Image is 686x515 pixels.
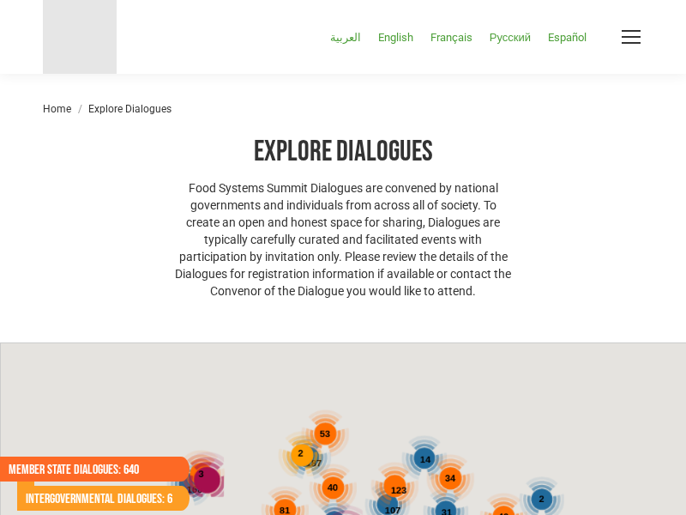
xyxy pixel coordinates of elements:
span: 14 [420,454,430,464]
span: 2 [298,448,303,458]
a: العربية [322,27,370,47]
a: Français [422,27,481,47]
span: 40 [328,482,338,493]
a: Home [43,103,71,115]
span: العربية [330,31,361,44]
a: English [370,27,422,47]
a: Русский [481,27,539,47]
span: 81 [280,505,290,515]
span: 2 [539,494,544,504]
span: Français [430,31,472,44]
span: 53 [320,428,330,439]
span: 3 [198,469,203,479]
span: Explore Dialogues [88,103,171,115]
a: Intergovernmental Dialogues: 6 [17,486,172,511]
span: Español [548,31,587,44]
h1: Explore Dialogues [173,133,513,171]
a: Español [539,27,595,47]
span: English [378,31,413,44]
span: Русский [490,31,531,44]
span: 123 [391,485,406,495]
span: 34 [445,473,455,483]
p: Food Systems Summit Dialogues are convened by national governments and individuals from across al... [173,179,513,300]
a: Mobile menu icon [619,25,643,49]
